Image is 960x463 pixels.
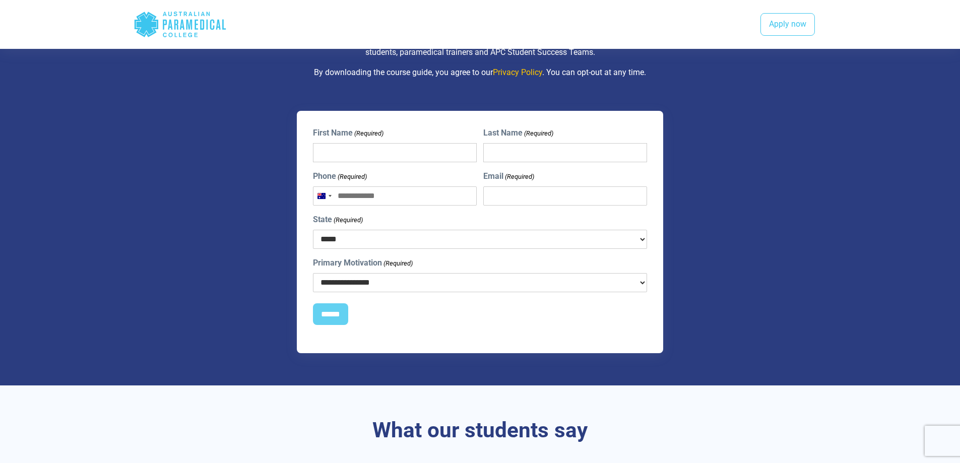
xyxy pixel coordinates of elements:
p: By downloading the course guide, you agree to our . You can opt-out at any time. [185,67,775,79]
div: Australian Paramedical College [134,8,227,41]
label: Last Name [483,127,553,139]
span: (Required) [353,128,383,139]
label: First Name [313,127,383,139]
span: (Required) [504,172,535,182]
label: State [313,214,363,226]
a: Privacy Policy [493,68,542,77]
label: Primary Motivation [313,257,413,269]
span: (Required) [382,258,413,269]
span: (Required) [337,172,367,182]
span: (Required) [333,215,363,225]
button: Selected country [313,187,335,205]
a: Apply now [760,13,815,36]
h3: What our students say [185,418,775,443]
span: (Required) [524,128,554,139]
label: Phone [313,170,367,182]
label: Email [483,170,534,182]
